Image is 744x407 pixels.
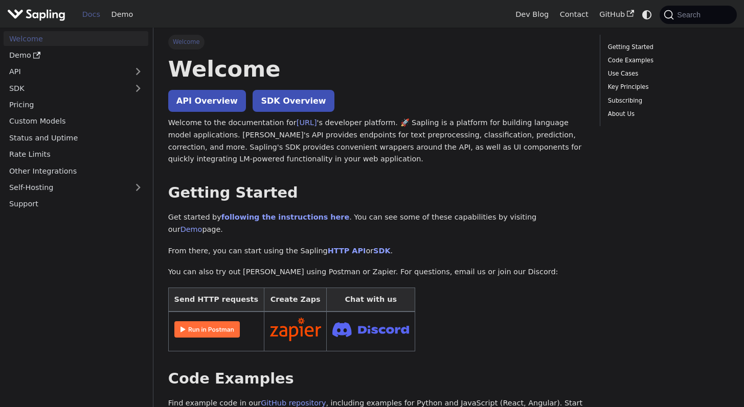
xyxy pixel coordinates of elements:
[4,147,148,162] a: Rate Limits
[4,48,148,63] a: Demo
[168,184,585,202] h2: Getting Started
[373,247,390,255] a: SDK
[128,64,148,79] button: Expand sidebar category 'API'
[608,109,726,119] a: About Us
[168,370,585,388] h2: Code Examples
[106,7,139,22] a: Demo
[608,96,726,106] a: Subscribing
[7,7,65,22] img: Sapling.ai
[608,69,726,79] a: Use Cases
[261,399,326,407] a: GitHub repository
[168,90,246,112] a: API Overview
[594,7,639,22] a: GitHub
[253,90,334,112] a: SDK Overview
[510,7,554,22] a: Dev Blog
[608,42,726,52] a: Getting Started
[608,56,726,65] a: Code Examples
[4,98,148,112] a: Pricing
[181,225,202,233] a: Demo
[7,7,69,22] a: Sapling.aiSapling.ai
[168,266,585,278] p: You can also try out [PERSON_NAME] using Postman or Zapier. For questions, email us or join our D...
[4,163,148,178] a: Other Integrations
[4,130,148,145] a: Status and Uptime
[297,118,317,127] a: [URL]
[77,7,106,22] a: Docs
[168,35,585,49] nav: Breadcrumbs
[174,321,240,338] img: Run in Postman
[608,82,726,92] a: Key Principles
[270,318,321,341] img: Connect in Zapier
[4,180,148,195] a: Self-Hosting
[640,7,655,22] button: Switch between dark and light mode (currently system mode)
[168,55,585,83] h1: Welcome
[168,211,585,236] p: Get started by . You can see some of these capabilities by visiting our page.
[168,117,585,165] p: Welcome to the documentation for 's developer platform. 🚀 Sapling is a platform for building lang...
[4,31,148,46] a: Welcome
[660,6,736,24] button: Search (Command+K)
[168,245,585,257] p: From there, you can start using the Sapling or .
[128,81,148,95] button: Expand sidebar category 'SDK'
[554,7,594,22] a: Contact
[4,114,148,129] a: Custom Models
[327,288,415,312] th: Chat with us
[4,81,128,95] a: SDK
[221,213,349,221] a: following the instructions here
[4,197,148,211] a: Support
[674,11,707,19] span: Search
[328,247,366,255] a: HTTP API
[168,288,264,312] th: Send HTTP requests
[332,319,409,340] img: Join Discord
[264,288,327,312] th: Create Zaps
[168,35,205,49] span: Welcome
[4,64,128,79] a: API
